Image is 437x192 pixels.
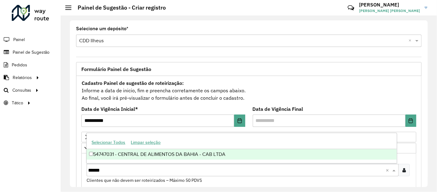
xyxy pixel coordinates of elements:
[409,37,414,44] span: Clear all
[234,115,245,127] button: Choose Date
[128,138,163,147] button: Limpar seleção
[87,149,397,160] div: 54747031 - CENTRAL DE ALIMENTOS DA BAHIA - CAB LTDA
[71,4,166,11] h2: Painel de Sugestão - Criar registro
[89,138,128,147] button: Selecionar Todos
[81,105,138,113] label: Data de Vigência Inicial
[359,2,420,8] h3: [PERSON_NAME]
[12,62,27,68] span: Pedidos
[81,143,416,153] a: Preservar Cliente - Devem ficar no buffer, não roteirizar
[344,1,358,15] a: Contato Rápido
[82,80,184,86] strong: Cadastro Painel de sugestão de roteirização:
[12,100,23,106] span: Tático
[359,8,420,14] span: [PERSON_NAME] [PERSON_NAME]
[386,166,391,174] span: Clear all
[253,105,303,113] label: Data de Vigência Final
[87,177,202,183] small: Clientes que não devem ser roteirizados – Máximo 50 PDVS
[86,133,397,163] ng-dropdown-panel: Options list
[81,79,416,102] div: Informe a data de inicio, fim e preencha corretamente os campos abaixo. Ao final, você irá pré-vi...
[76,25,128,32] label: Selecione um depósito
[405,115,416,127] button: Choose Date
[13,74,32,81] span: Relatórios
[81,67,151,72] span: Formulário Painel de Sugestão
[12,87,31,94] span: Consultas
[13,36,25,43] span: Painel
[13,49,49,56] span: Painel de Sugestão
[81,132,416,142] a: Priorizar Cliente - Não podem ficar no buffer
